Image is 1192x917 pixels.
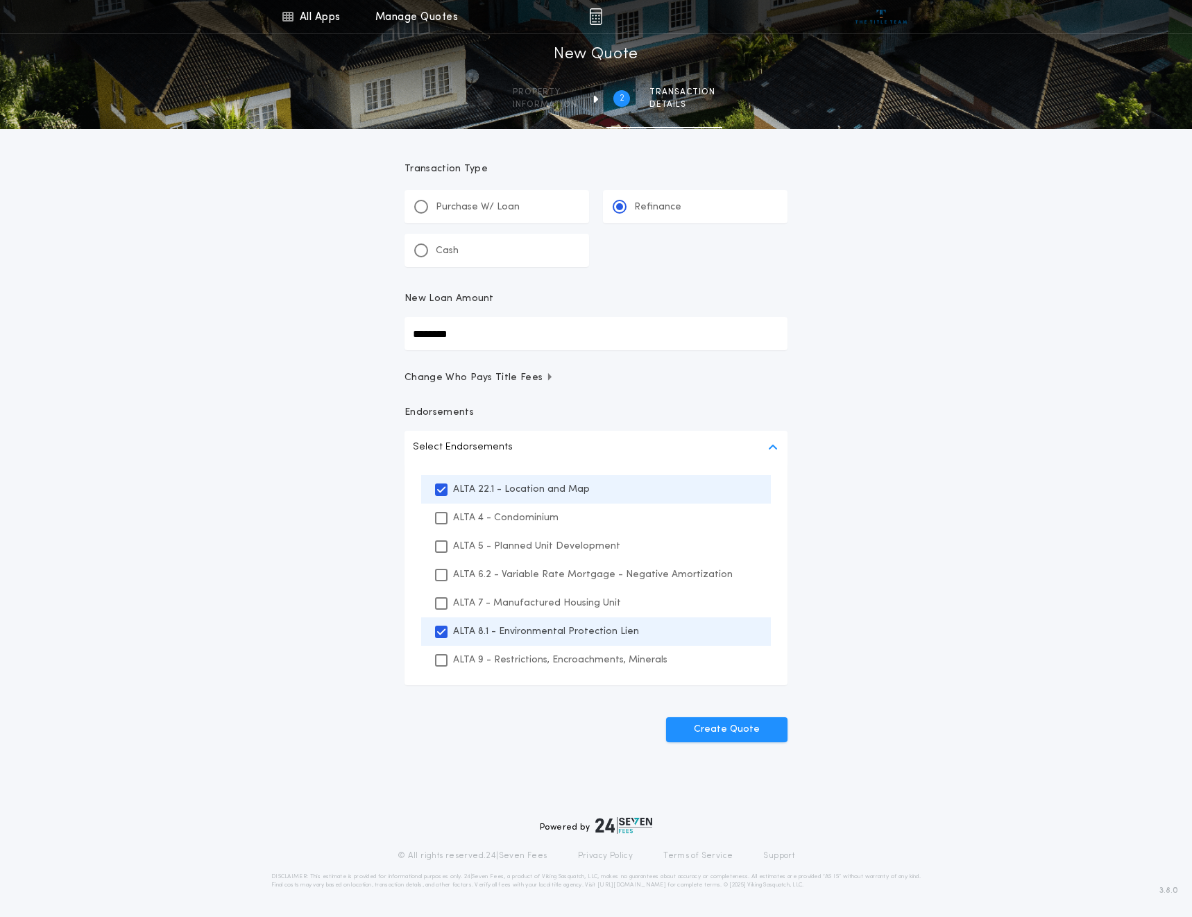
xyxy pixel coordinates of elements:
[513,87,577,98] span: Property
[405,406,787,420] p: Endorsements
[436,244,459,258] p: Cash
[1159,884,1178,897] span: 3.8.0
[405,162,787,176] p: Transaction Type
[855,10,908,24] img: vs-icon
[763,850,794,862] a: Support
[405,464,787,685] ul: Select Endorsements
[405,371,787,385] button: Change Who Pays Title Fees
[634,200,681,214] p: Refinance
[513,99,577,110] span: information
[453,482,590,497] p: ALTA 22.1 - Location and Map
[453,624,639,639] p: ALTA 8.1 - Environmental Protection Lien
[666,717,787,742] button: Create Quote
[405,292,494,306] p: New Loan Amount
[453,511,559,525] p: ALTA 4 - Condominium
[405,431,787,464] button: Select Endorsements
[554,44,638,66] h1: New Quote
[405,317,787,350] input: New Loan Amount
[578,850,633,862] a: Privacy Policy
[453,567,733,582] p: ALTA 6.2 - Variable Rate Mortgage - Negative Amortization
[453,653,667,667] p: ALTA 9 - Restrictions, Encroachments, Minerals
[436,200,520,214] p: Purchase W/ Loan
[405,371,554,385] span: Change Who Pays Title Fees
[597,882,666,888] a: [URL][DOMAIN_NAME]
[595,817,652,834] img: logo
[453,539,620,554] p: ALTA 5 - Planned Unit Development
[398,850,547,862] p: © All rights reserved. 24|Seven Fees
[540,817,652,834] div: Powered by
[413,439,513,456] p: Select Endorsements
[649,87,715,98] span: Transaction
[271,873,921,889] p: DISCLAIMER: This estimate is provided for informational purposes only. 24|Seven Fees, a product o...
[649,99,715,110] span: details
[589,8,602,25] img: img
[620,93,624,104] h2: 2
[453,596,621,610] p: ALTA 7 - Manufactured Housing Unit
[663,850,733,862] a: Terms of Service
